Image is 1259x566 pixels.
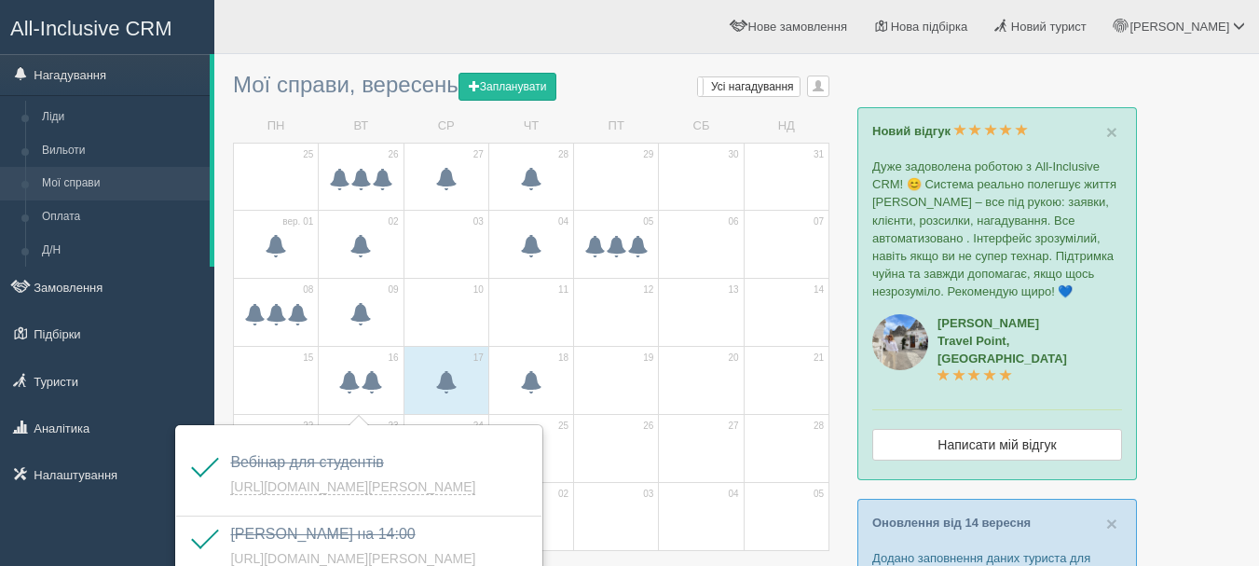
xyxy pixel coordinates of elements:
[729,420,739,433] span: 27
[458,73,557,101] button: Запланувати
[558,283,568,297] span: 11
[473,148,484,161] span: 27
[872,516,1031,530] a: Оновлення від 14 вересня
[1129,20,1229,34] span: [PERSON_NAME]
[872,158,1122,300] p: Дуже задоволена роботою з All-Inclusive CRM! 😊 Система реально полегшує життя [PERSON_NAME] – все...
[234,110,319,143] td: ПН
[558,215,568,228] span: 04
[729,488,739,501] span: 04
[34,234,210,268] a: Д/Н
[643,420,653,433] span: 26
[729,283,739,297] span: 13
[1106,121,1117,143] span: ×
[10,17,172,40] span: All-Inclusive CRM
[558,488,568,501] span: 02
[711,80,794,93] span: Усі нагадування
[233,73,829,101] h3: Мої справи, вересень
[872,429,1122,461] a: Написати мій відгук
[814,488,824,501] span: 05
[558,420,568,433] span: 25
[303,283,313,297] span: 08
[388,283,398,297] span: 09
[230,526,415,542] span: [PERSON_NAME] на 14:00
[1106,513,1117,534] span: ×
[230,454,383,470] span: Вебінар для студентів
[473,283,484,297] span: 10
[230,479,475,495] a: [URL][DOMAIN_NAME][PERSON_NAME]
[729,352,739,365] span: 20
[1,1,213,52] a: All-Inclusive CRM
[729,215,739,228] span: 06
[814,352,824,365] span: 21
[659,110,744,143] td: СБ
[643,215,653,228] span: 05
[643,148,653,161] span: 29
[303,352,313,365] span: 15
[814,420,824,433] span: 28
[558,148,568,161] span: 28
[473,420,484,433] span: 24
[748,20,847,34] span: Нове замовлення
[319,110,404,143] td: ВТ
[558,352,568,365] span: 18
[891,20,968,34] span: Нова підбірка
[643,283,653,297] span: 12
[34,200,210,234] a: Оплата
[872,124,1028,138] a: Новий відгук
[34,167,210,200] a: Мої справи
[388,352,398,365] span: 16
[303,420,313,433] span: 22
[488,110,573,143] td: ЧТ
[34,134,210,168] a: Вильоти
[1106,514,1117,533] button: Close
[814,283,824,297] span: 14
[404,110,488,143] td: СР
[1011,20,1087,34] span: Новий турист
[814,215,824,228] span: 07
[303,148,313,161] span: 25
[388,420,398,433] span: 23
[937,316,1067,383] a: [PERSON_NAME]Travel Point, [GEOGRAPHIC_DATA]
[282,215,313,228] span: вер. 01
[574,110,659,143] td: ПТ
[473,215,484,228] span: 03
[388,148,398,161] span: 26
[814,148,824,161] span: 31
[643,488,653,501] span: 03
[34,101,210,134] a: Ліди
[643,352,653,365] span: 19
[388,215,398,228] span: 02
[1106,122,1117,142] button: Close
[744,110,828,143] td: НД
[473,352,484,365] span: 17
[729,148,739,161] span: 30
